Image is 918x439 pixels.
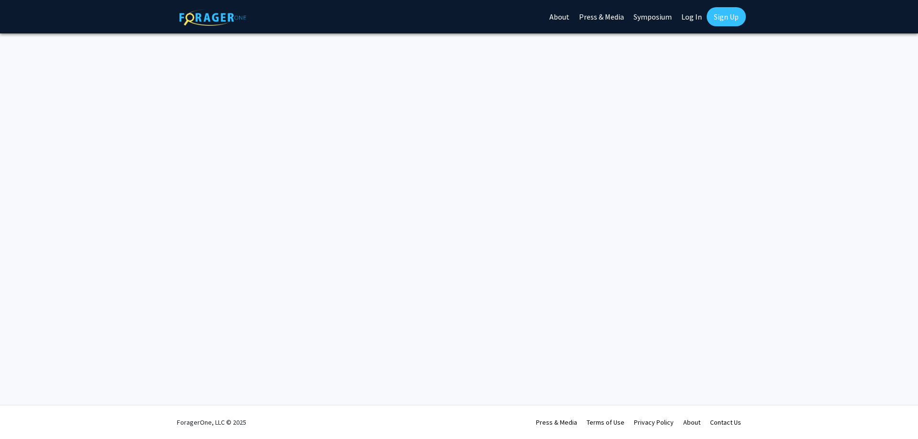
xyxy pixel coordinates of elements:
[587,418,624,427] a: Terms of Use
[710,418,741,427] a: Contact Us
[536,418,577,427] a: Press & Media
[177,406,246,439] div: ForagerOne, LLC © 2025
[683,418,700,427] a: About
[707,7,746,26] a: Sign Up
[634,418,674,427] a: Privacy Policy
[179,9,246,26] img: ForagerOne Logo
